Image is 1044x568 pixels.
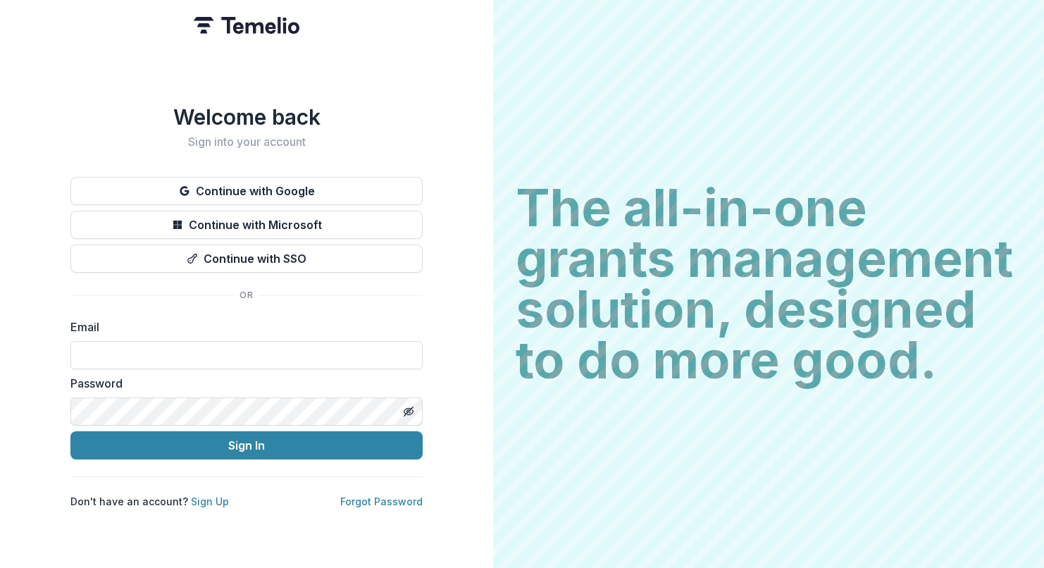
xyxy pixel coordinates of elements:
h2: Sign into your account [70,135,423,149]
button: Continue with Microsoft [70,211,423,239]
button: Continue with SSO [70,245,423,273]
button: Continue with Google [70,177,423,205]
button: Toggle password visibility [397,400,420,423]
img: Temelio [194,17,299,34]
a: Sign Up [191,495,229,507]
p: Don't have an account? [70,494,229,509]
button: Sign In [70,431,423,459]
label: Email [70,319,414,335]
a: Forgot Password [340,495,423,507]
label: Password [70,375,414,392]
h1: Welcome back [70,104,423,130]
